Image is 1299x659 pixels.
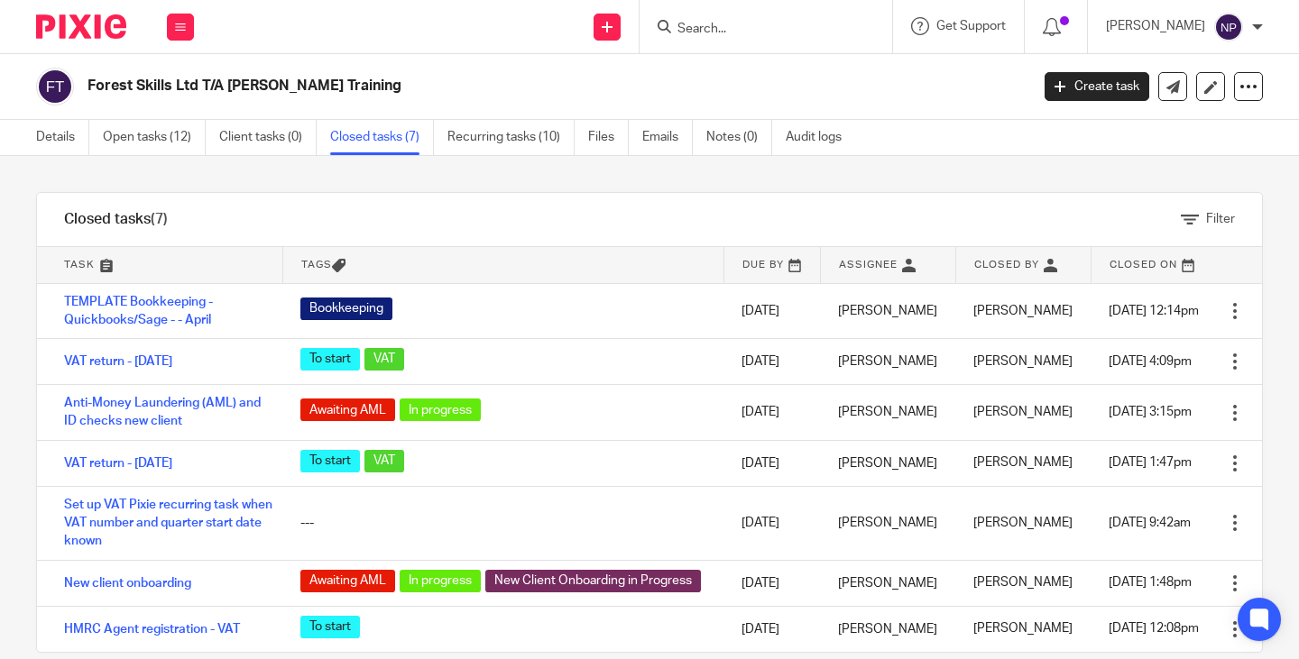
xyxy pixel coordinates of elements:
td: [DATE] [723,440,820,486]
td: [PERSON_NAME] [820,606,955,652]
span: [PERSON_NAME] [973,406,1073,418]
span: [DATE] 4:09pm [1109,355,1192,368]
span: [DATE] 12:08pm [1109,623,1199,636]
a: Details [36,120,89,155]
span: [DATE] 1:47pm [1109,457,1192,470]
span: [PERSON_NAME] [973,517,1073,529]
td: [PERSON_NAME] [820,486,955,560]
th: Tags [282,247,723,283]
span: [PERSON_NAME] [973,577,1073,590]
span: [PERSON_NAME] [973,623,1073,636]
span: [DATE] 9:42am [1109,517,1191,529]
span: Awaiting AML [300,570,395,592]
span: [DATE] 1:48pm [1109,577,1192,590]
span: [PERSON_NAME] [973,457,1073,470]
span: To start [300,616,360,638]
span: VAT [364,450,404,472]
p: [PERSON_NAME] [1106,17,1205,35]
a: Open tasks (12) [103,120,206,155]
a: Files [588,120,629,155]
td: [PERSON_NAME] [820,339,955,385]
span: Get Support [936,20,1006,32]
img: svg%3E [1214,13,1243,41]
td: [DATE] [723,283,820,339]
span: Bookkeeping [300,297,392,320]
a: New client onboarding [64,577,191,590]
span: [DATE] 12:14pm [1109,305,1199,317]
input: Search [676,22,838,38]
span: (7) [151,212,168,226]
a: Client tasks (0) [219,120,317,155]
a: VAT return - [DATE] [64,457,172,470]
span: Filter [1206,213,1235,225]
span: New Client Onboarding in Progress [485,570,701,592]
img: Pixie [36,14,126,39]
span: In progress [400,398,481,421]
td: [DATE] [723,385,820,441]
span: To start [300,348,360,371]
a: Notes (0) [706,120,772,155]
span: [DATE] 3:15pm [1109,406,1192,418]
a: Anti-Money Laundering (AML) and ID checks new client [64,397,261,427]
img: svg%3E [36,68,74,105]
a: Audit logs [786,120,855,155]
td: [DATE] [723,560,820,606]
a: Closed tasks (7) [330,120,434,155]
td: [PERSON_NAME] [820,385,955,441]
a: HMRC Agent registration - VAT [64,623,240,636]
h2: Forest Skills Ltd T/A [PERSON_NAME] Training [88,77,832,96]
span: In progress [400,570,481,592]
td: [DATE] [723,606,820,652]
span: VAT [364,348,404,371]
a: Recurring tasks (10) [447,120,575,155]
a: TEMPLATE Bookkeeping - Quickbooks/Sage - - April [64,296,213,326]
span: To start [300,450,360,472]
a: Create task [1045,72,1149,101]
td: [PERSON_NAME] [820,560,955,606]
a: VAT return - [DATE] [64,355,172,368]
span: [PERSON_NAME] [973,355,1073,368]
div: --- [300,514,705,532]
td: [DATE] [723,339,820,385]
span: Awaiting AML [300,398,395,421]
td: [PERSON_NAME] [820,283,955,339]
a: Emails [642,120,693,155]
td: [PERSON_NAME] [820,440,955,486]
a: Set up VAT Pixie recurring task when VAT number and quarter start date known [64,499,272,548]
td: [DATE] [723,486,820,560]
h1: Closed tasks [64,210,168,229]
span: [PERSON_NAME] [973,305,1073,317]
